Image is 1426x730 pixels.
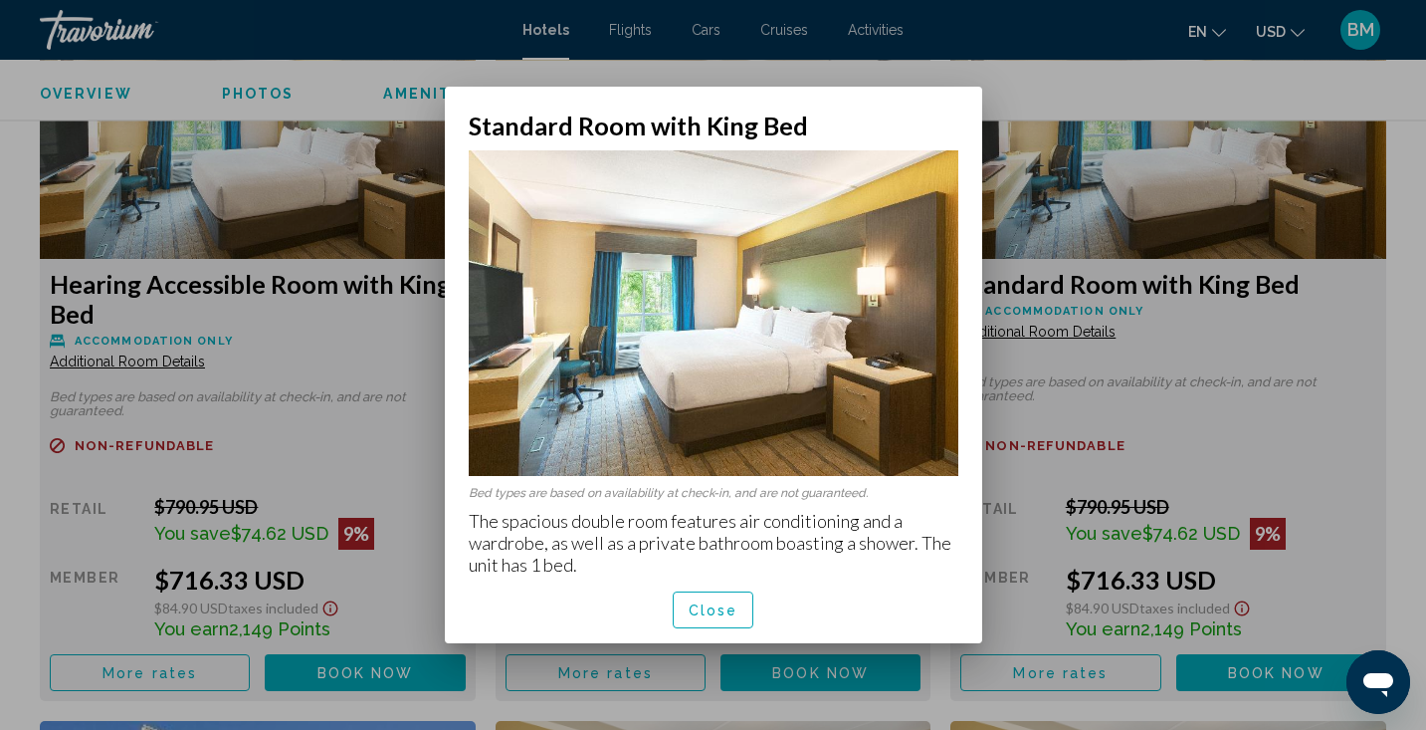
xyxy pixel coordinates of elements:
[1346,650,1410,714] iframe: Button to launch messaging window
[469,150,958,477] img: 0ae4d547-9747-4575-b524-00ab5389c29e.jpeg
[689,603,738,618] span: Close
[673,592,754,628] button: Close
[469,510,958,576] p: The spacious double room features air conditioning and a wardrobe, as well as a private bathroom ...
[469,111,958,140] h2: Standard Room with King Bed
[469,486,958,500] p: Bed types are based on availability at check-in, and are not guaranteed.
